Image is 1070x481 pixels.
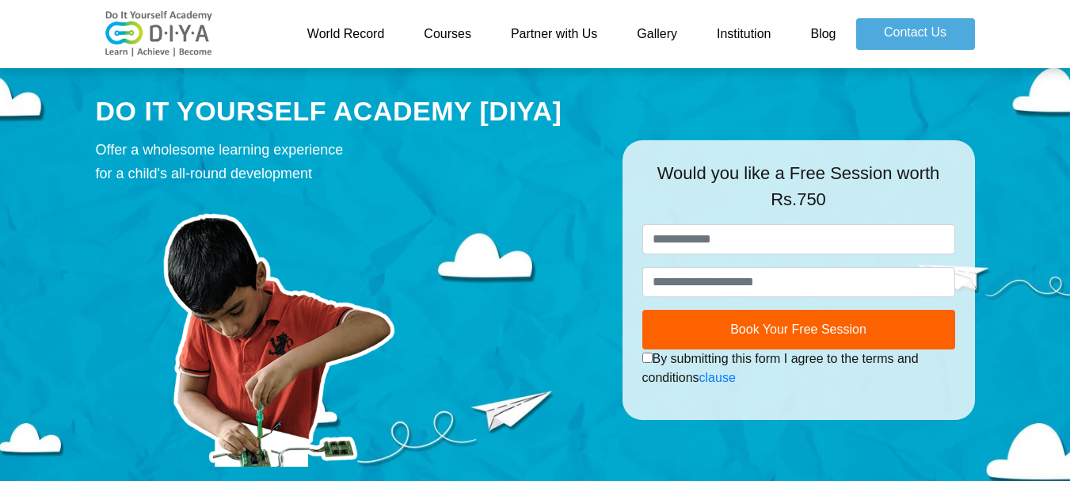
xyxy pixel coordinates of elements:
img: logo-v2.png [96,10,223,58]
a: Institution [697,18,790,50]
div: Would you like a Free Session worth Rs.750 [642,160,955,224]
a: Contact Us [856,18,975,50]
div: DO IT YOURSELF ACADEMY [DIYA] [96,93,599,131]
div: Offer a wholesome learning experience for a child's all-round development [96,138,599,185]
a: World Record [287,18,405,50]
a: Partner with Us [491,18,617,50]
button: Book Your Free Session [642,310,955,349]
a: Gallery [617,18,697,50]
a: clause [699,371,736,384]
span: Book Your Free Session [730,323,866,336]
a: Courses [404,18,491,50]
img: course-prod.png [96,193,460,467]
a: Blog [790,18,855,50]
div: By submitting this form I agree to the terms and conditions [642,349,955,387]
